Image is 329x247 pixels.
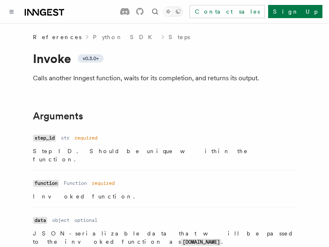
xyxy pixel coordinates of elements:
a: Python SDK [93,33,157,41]
dd: str [61,135,70,141]
code: step_id [33,135,56,142]
dd: optional [74,217,97,224]
p: Invoked function. [33,192,296,200]
a: Steps [169,33,190,41]
a: Sign Up [268,5,322,18]
span: v0.3.0+ [83,55,99,62]
dd: required [92,180,115,186]
a: Contact sales [190,5,265,18]
code: [DOMAIN_NAME] [181,239,221,246]
code: data [33,217,47,224]
p: Calls another Inngest function, waits for its completion, and returns its output. [33,72,296,84]
dd: object [52,217,70,224]
dd: Function [64,180,87,186]
button: Find something... [150,7,160,16]
button: Toggle navigation [7,7,16,16]
p: Step ID. Should be unique within the function. [33,147,296,163]
p: JSON-serializable data that will be passed to the invoked function as . [33,229,296,246]
code: function [33,180,59,187]
h1: Invoke [33,51,296,66]
button: Toggle dark mode [163,7,183,16]
dd: required [74,135,97,141]
a: Arguments [33,110,83,122]
span: References [33,33,81,41]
